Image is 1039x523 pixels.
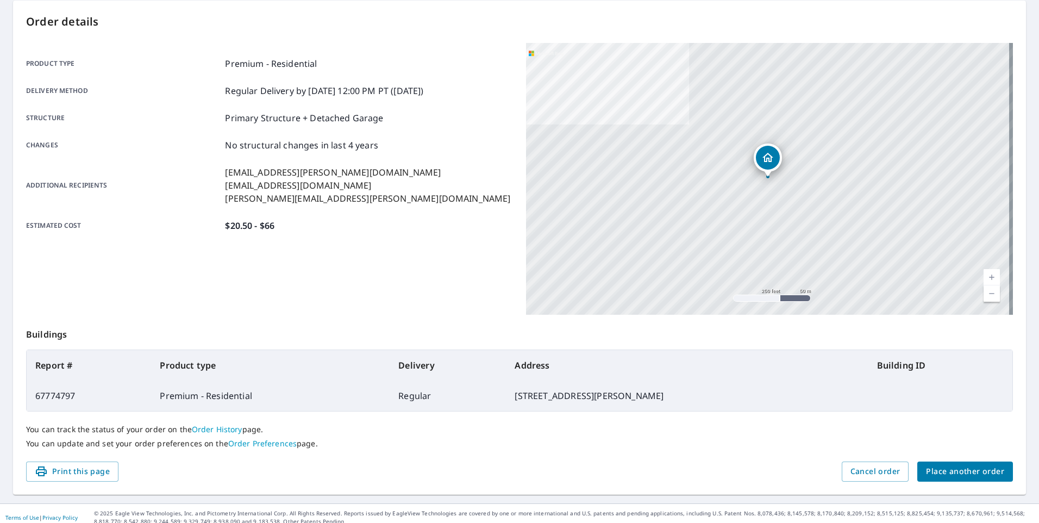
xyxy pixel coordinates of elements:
[151,381,390,411] td: Premium - Residential
[225,179,510,192] p: [EMAIL_ADDRESS][DOMAIN_NAME]
[225,192,510,205] p: [PERSON_NAME][EMAIL_ADDRESS][PERSON_NAME][DOMAIN_NAME]
[26,14,1013,30] p: Order details
[26,439,1013,449] p: You can update and set your order preferences on the page.
[225,139,378,152] p: No structural changes in last 4 years
[26,139,221,152] p: Changes
[5,514,78,521] p: |
[850,465,900,478] span: Cancel order
[27,350,151,381] th: Report #
[228,438,297,449] a: Order Preferences
[984,269,1000,285] a: Current Level 17, Zoom In
[225,84,423,97] p: Regular Delivery by [DATE] 12:00 PM PT ([DATE])
[26,425,1013,434] p: You can track the status of your order on the page.
[35,465,110,478] span: Print this page
[26,462,118,482] button: Print this page
[26,84,221,97] p: Delivery method
[27,381,151,411] td: 67774797
[506,381,868,411] td: [STREET_ADDRESS][PERSON_NAME]
[5,514,39,521] a: Terms of Use
[192,424,242,434] a: Order History
[26,166,221,205] p: Additional recipients
[225,111,383,124] p: Primary Structure + Detached Garage
[926,465,1004,478] span: Place another order
[754,144,782,177] div: Dropped pin, building 1, Residential property, 3107 Birchwood Dr Kunkletown, PA 18058
[842,462,909,482] button: Cancel order
[390,350,506,381] th: Delivery
[390,381,506,411] td: Regular
[225,166,510,179] p: [EMAIL_ADDRESS][PERSON_NAME][DOMAIN_NAME]
[26,111,221,124] p: Structure
[868,350,1012,381] th: Building ID
[917,462,1013,482] button: Place another order
[225,57,317,70] p: Premium - Residential
[984,285,1000,302] a: Current Level 17, Zoom Out
[506,350,868,381] th: Address
[26,315,1013,350] p: Buildings
[26,57,221,70] p: Product type
[151,350,390,381] th: Product type
[42,514,78,521] a: Privacy Policy
[225,219,274,232] p: $20.50 - $66
[26,219,221,232] p: Estimated cost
